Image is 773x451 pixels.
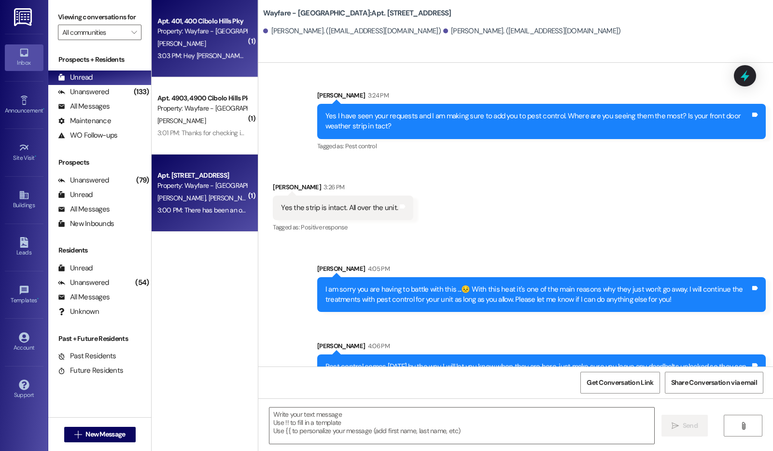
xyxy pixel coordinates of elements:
div: 4:06 PM [365,341,390,351]
div: Apt. 4903, 4900 Cibolo Hills Pky [157,93,247,103]
span: Pest control [345,142,377,150]
div: 3:24 PM [365,90,389,100]
i:  [672,422,679,430]
div: 4:05 PM [365,264,390,274]
button: New Message [64,427,136,442]
div: Unanswered [58,175,109,185]
span: New Message [85,429,125,439]
div: Yes the strip is intact. All over the unit. [281,203,398,213]
i:  [740,422,747,430]
div: All Messages [58,204,110,214]
span: [PERSON_NAME] [157,194,209,202]
span: Get Conversation Link [587,378,653,388]
input: All communities [62,25,126,40]
div: Unread [58,72,93,83]
a: Account [5,329,43,355]
div: New Inbounds [58,219,114,229]
div: Unread [58,263,93,273]
span: Positive response [301,223,347,231]
div: Property: Wayfare - [GEOGRAPHIC_DATA] [157,26,247,36]
label: Viewing conversations for [58,10,141,25]
div: 3:03 PM: Hey [PERSON_NAME], I forgot to ask. Can I get the gate code access for my unit so I can ... [157,51,575,60]
i:  [74,431,82,438]
div: Tagged as: [317,139,766,153]
div: Apt. [STREET_ADDRESS] [157,170,247,181]
div: Past + Future Residents [48,334,151,344]
b: Wayfare - [GEOGRAPHIC_DATA]: Apt. [STREET_ADDRESS] [263,8,451,18]
div: [PERSON_NAME] [317,90,766,104]
div: [PERSON_NAME] [317,341,766,354]
div: [PERSON_NAME] [273,182,413,196]
button: Send [661,415,708,437]
div: 3:01 PM: Thanks for checking in! Everything is going well. [157,128,312,137]
div: WO Follow-ups [58,130,117,141]
a: Buildings [5,187,43,213]
a: Inbox [5,44,43,70]
div: Unanswered [58,87,109,97]
div: [PERSON_NAME]. ([EMAIL_ADDRESS][DOMAIN_NAME]) [263,26,441,36]
div: Unread [58,190,93,200]
div: Prospects + Residents [48,55,151,65]
div: Apt. 401, 400 Cibolo Hills Pky [157,16,247,26]
div: Prospects [48,157,151,168]
a: Templates • [5,282,43,308]
i:  [131,28,137,36]
div: Yes I have seen your requests and I am making sure to add you to pest control. Where are you seei... [325,111,750,132]
div: Unanswered [58,278,109,288]
div: I am sorry you are having to battle with this ...😣 With this heat it's one of the main reasons wh... [325,284,750,305]
span: [PERSON_NAME] [157,39,206,48]
a: Support [5,377,43,403]
button: Share Conversation via email [665,372,763,394]
div: Residents [48,245,151,255]
span: • [35,153,36,160]
span: Share Conversation via email [671,378,757,388]
div: Past Residents [58,351,116,361]
div: (133) [131,85,151,99]
div: Tagged as: [273,220,413,234]
button: Get Conversation Link [580,372,660,394]
div: Pest control comes [DATE] by the way. I will let you know when they are here, just make sure you ... [325,362,750,382]
a: Site Visit • [5,140,43,166]
span: • [43,106,44,113]
span: [PERSON_NAME] [157,116,206,125]
div: [PERSON_NAME] [317,264,766,277]
img: ResiDesk Logo [14,8,34,26]
div: [PERSON_NAME]. ([EMAIL_ADDRESS][DOMAIN_NAME]) [443,26,621,36]
div: Future Residents [58,366,123,376]
div: 3:26 PM [321,182,344,192]
div: (79) [134,173,151,188]
div: All Messages [58,101,110,112]
a: Leads [5,234,43,260]
div: Property: Wayfare - [GEOGRAPHIC_DATA] [157,181,247,191]
span: • [37,296,39,302]
div: Property: Wayfare - [GEOGRAPHIC_DATA] [157,103,247,113]
div: Unknown [58,307,99,317]
span: [PERSON_NAME] [209,194,257,202]
div: (54) [133,275,151,290]
div: Maintenance [58,116,111,126]
span: Send [683,421,698,431]
div: All Messages [58,292,110,302]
